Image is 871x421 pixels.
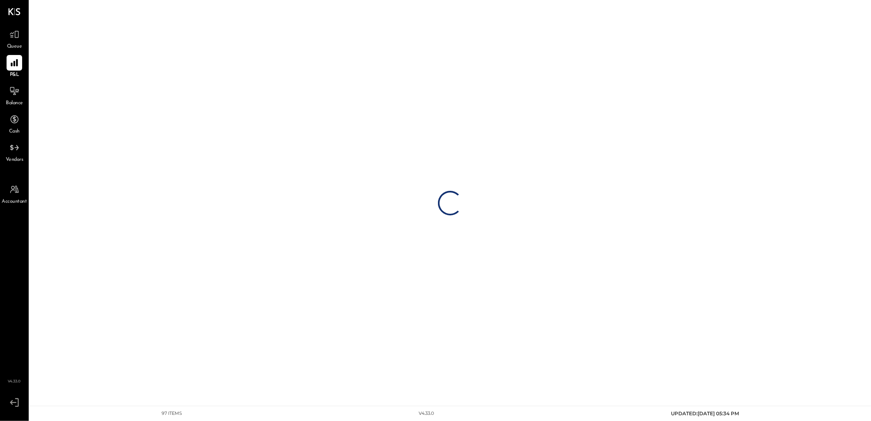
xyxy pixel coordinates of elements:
a: Cash [0,112,28,135]
a: P&L [0,55,28,79]
span: Cash [9,128,20,135]
a: Accountant [0,182,28,206]
span: UPDATED: [DATE] 05:34 PM [671,410,739,416]
div: 97 items [162,410,182,417]
a: Balance [0,83,28,107]
a: Queue [0,27,28,50]
span: Balance [6,100,23,107]
span: Accountant [2,198,27,206]
span: P&L [10,71,19,79]
a: Vendors [0,140,28,164]
span: Vendors [6,156,23,164]
div: v 4.33.0 [419,410,434,417]
span: Queue [7,43,22,50]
